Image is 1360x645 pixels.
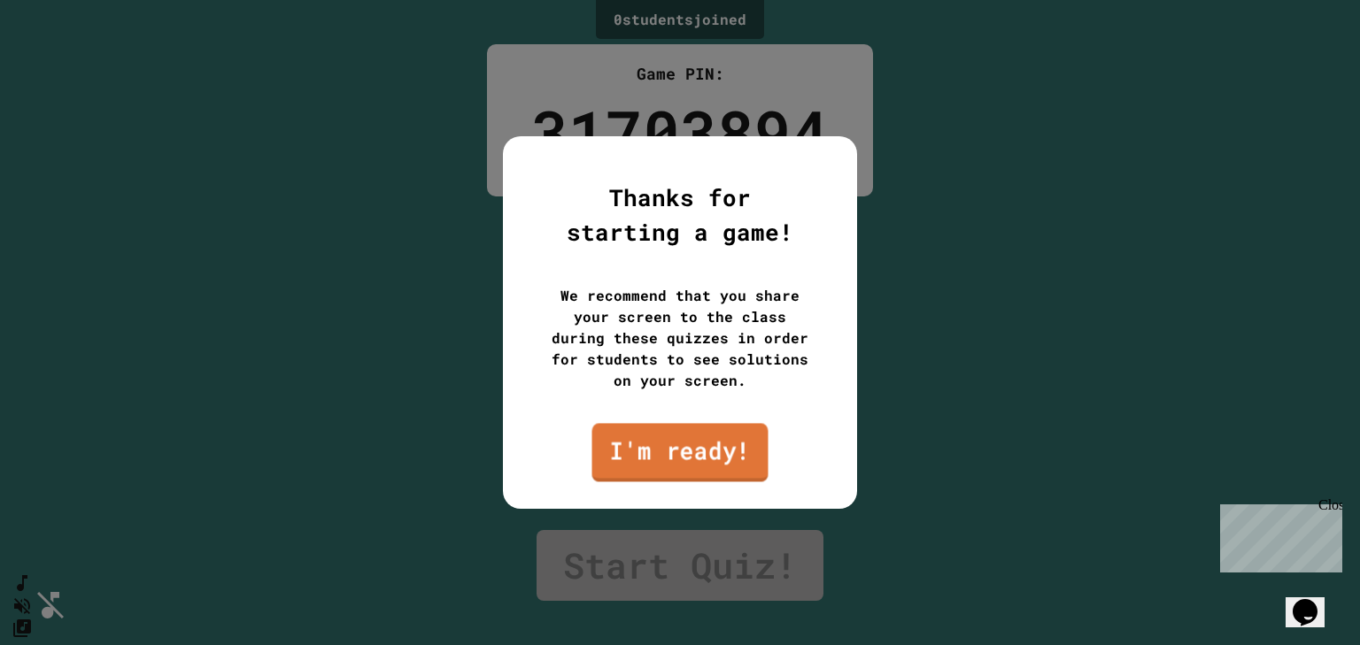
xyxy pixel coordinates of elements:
div: Chat with us now!Close [7,7,122,112]
iframe: chat widget [1286,574,1342,627]
div: Thanks for starting a game! [547,180,813,250]
iframe: chat widget [1213,497,1342,572]
div: We recommend that you share your screen to the class during these quizzes in order for students t... [547,285,813,391]
a: I'm ready! [592,423,769,481]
